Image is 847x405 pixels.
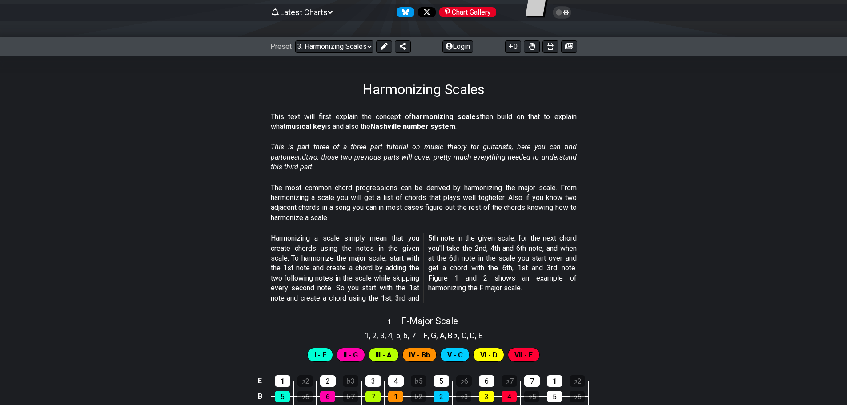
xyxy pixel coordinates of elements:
span: 1 . [388,317,401,327]
div: 1 [275,375,290,387]
span: one [283,153,294,161]
span: A [440,329,445,341]
div: 3 [365,375,381,387]
span: 2 [372,329,377,341]
span: 6 [403,329,408,341]
span: , [392,329,396,341]
button: Create image [561,40,577,53]
div: 4 [388,375,404,387]
span: G [431,329,436,341]
span: , [458,329,462,341]
span: First enable full edit mode to edit [409,349,430,361]
span: First enable full edit mode to edit [514,349,533,361]
div: ♭6 [570,391,585,402]
p: The most common chord progressions can be derived by harmonizing the major scale. From harmonizin... [271,183,577,223]
td: B [255,389,265,404]
span: Preset [270,42,292,51]
span: two [306,153,317,161]
span: , [475,329,478,341]
a: Follow #fretflip at X [414,7,436,17]
span: , [445,329,448,341]
span: , [377,329,380,341]
span: 7 [411,329,416,341]
button: Share Preset [395,40,411,53]
div: ♭7 [343,391,358,402]
span: , [436,329,440,341]
section: Scale pitch classes [361,327,420,341]
div: 4 [502,391,517,402]
span: E [478,329,483,341]
div: ♭2 [570,375,585,387]
span: 3 [380,329,385,341]
span: First enable full edit mode to edit [343,349,358,361]
div: 2 [434,391,449,402]
div: ♭6 [297,391,313,402]
span: C [462,329,467,341]
div: 7 [524,375,540,387]
div: 5 [434,375,449,387]
div: 5 [547,391,562,402]
div: 1 [388,391,403,402]
div: 6 [320,391,335,402]
button: Login [442,40,473,53]
section: Scale pitch classes [420,327,487,341]
span: B♭ [448,329,458,341]
span: 1 [365,329,369,341]
div: ♭2 [411,391,426,402]
span: F [424,329,428,341]
span: 4 [388,329,392,341]
div: ♭6 [456,375,472,387]
div: ♭5 [524,391,539,402]
span: First enable full edit mode to edit [480,349,498,361]
p: This text will first explain the concept of then build on that to explain what is and also the . [271,112,577,132]
div: 3 [479,391,494,402]
span: Latest Charts [280,8,328,17]
a: Follow #fretflip at Bluesky [393,7,414,17]
span: , [385,329,388,341]
div: ♭5 [411,375,426,387]
td: E [255,373,265,389]
strong: harmonizing scales [412,112,480,121]
strong: musical key [285,122,325,131]
div: Chart Gallery [439,7,496,17]
div: 5 [275,391,290,402]
select: Preset [295,40,373,53]
button: 0 [505,40,521,53]
span: F - Major Scale [401,316,458,326]
div: 1 [547,375,562,387]
span: Toggle light / dark theme [557,8,567,16]
div: ♭7 [502,375,517,387]
span: D [470,329,475,341]
h1: Harmonizing Scales [362,81,485,98]
button: Print [542,40,558,53]
button: Toggle Dexterity for all fretkits [524,40,540,53]
a: #fretflip at Pinterest [436,7,496,17]
span: , [369,329,373,341]
span: First enable full edit mode to edit [447,349,463,361]
div: 2 [320,375,336,387]
div: 6 [479,375,494,387]
div: ♭3 [343,375,358,387]
button: Edit Preset [376,40,392,53]
span: First enable full edit mode to edit [375,349,392,361]
div: ♭2 [297,375,313,387]
span: First enable full edit mode to edit [314,349,326,361]
div: 7 [365,391,381,402]
em: This is part three of a three part tutorial on music theory for guitarists, here you can find par... [271,143,577,171]
strong: Nashville number system [370,122,455,131]
span: , [467,329,470,341]
p: Harmonizing a scale simply mean that you create chords using the notes in the given scale. To har... [271,233,577,303]
div: ♭3 [456,391,471,402]
span: , [400,329,404,341]
span: 5 [396,329,400,341]
span: , [408,329,411,341]
span: , [428,329,431,341]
